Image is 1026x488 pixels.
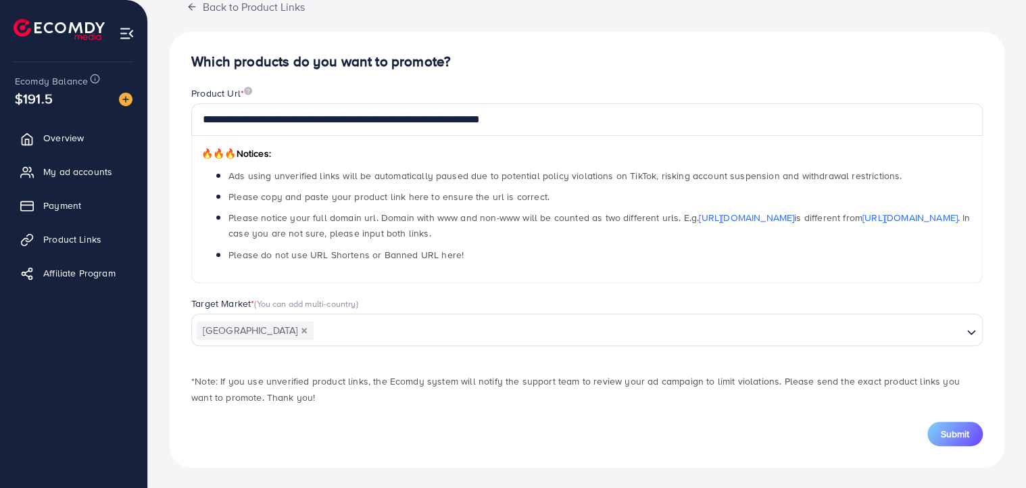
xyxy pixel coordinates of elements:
img: image [244,87,252,95]
span: Submit [941,427,969,441]
span: Ecomdy Balance [15,74,88,88]
button: Submit [927,422,983,446]
h4: Which products do you want to promote? [191,53,983,70]
a: Payment [10,192,137,219]
span: My ad accounts [43,165,112,178]
iframe: Chat [969,427,1016,478]
input: Search for option [315,320,961,341]
span: Payment [43,199,81,212]
span: Please do not use URL Shortens or Banned URL here! [228,248,464,262]
label: Product Url [191,87,252,100]
p: *Note: If you use unverified product links, the Ecomdy system will notify the support team to rev... [191,373,983,406]
button: Deselect Pakistan [301,327,308,334]
span: [GEOGRAPHIC_DATA] [197,321,314,340]
label: Target Market [191,297,358,310]
img: menu [119,26,135,41]
img: image [119,93,132,106]
span: $191.5 [15,89,53,108]
span: Ads using unverified links will be automatically paused due to potential policy violations on Tik... [228,169,902,182]
span: (You can add multi-country) [254,297,358,310]
a: Affiliate Program [10,260,137,287]
a: My ad accounts [10,158,137,185]
span: Overview [43,131,84,145]
a: Product Links [10,226,137,253]
span: Product Links [43,233,101,246]
a: Overview [10,124,137,151]
a: [URL][DOMAIN_NAME] [699,211,794,224]
a: [URL][DOMAIN_NAME] [862,211,958,224]
img: logo [14,19,105,40]
span: Affiliate Program [43,266,116,280]
span: 🔥🔥🔥 [201,147,236,160]
span: Please copy and paste your product link here to ensure the url is correct. [228,190,549,203]
div: Search for option [191,314,983,346]
span: Please notice your full domain url. Domain with www and non-www will be counted as two different ... [228,211,970,240]
span: Notices: [201,147,271,160]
